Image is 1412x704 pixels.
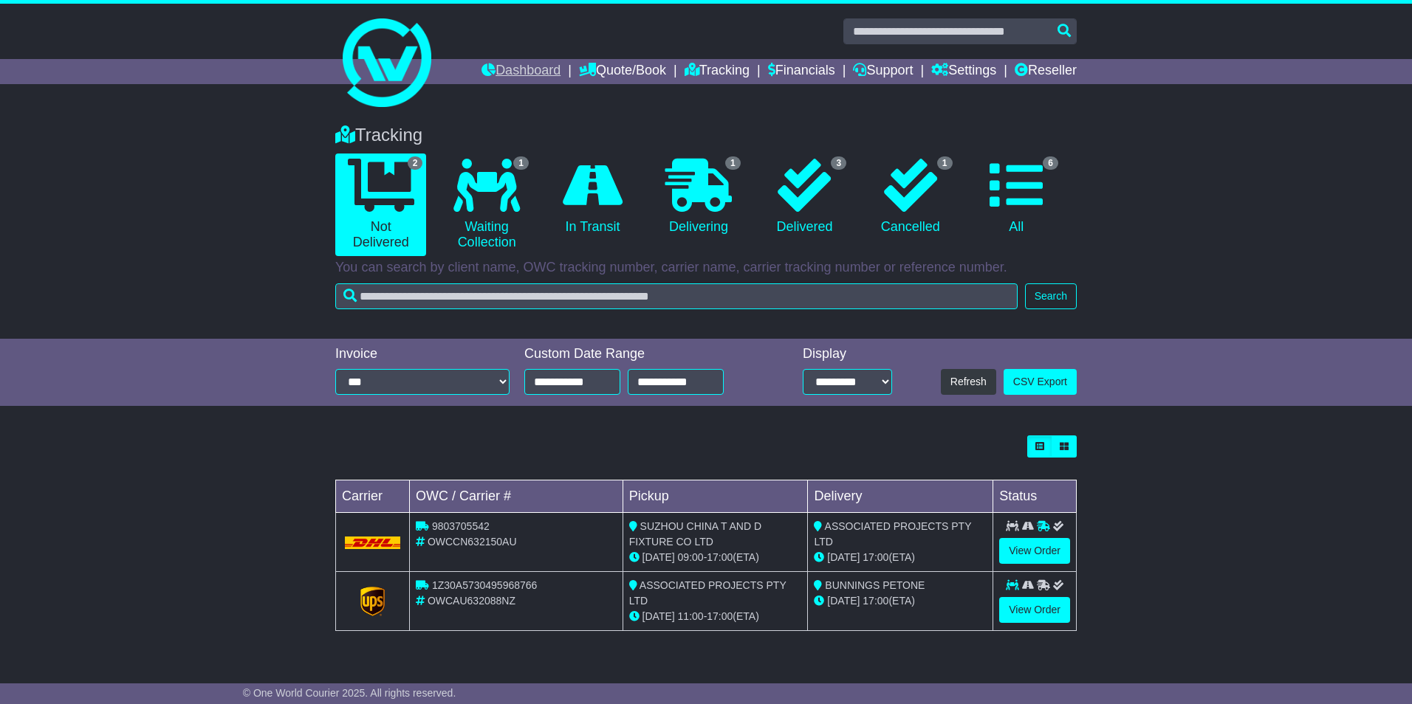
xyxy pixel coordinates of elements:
[685,59,750,84] a: Tracking
[629,520,761,548] span: SUZHOU CHINA T AND D FIXTURE CO LTD
[642,551,675,563] span: [DATE]
[971,153,1062,241] a: 6 All
[678,551,704,563] span: 09:00
[678,610,704,622] span: 11:00
[993,480,1077,513] td: Status
[336,480,410,513] td: Carrier
[863,551,888,563] span: 17:00
[513,156,529,170] span: 1
[853,59,913,84] a: Support
[653,153,744,241] a: 1 Delivering
[999,597,1070,623] a: View Order
[432,579,537,591] span: 1Z30A5730495968766
[1025,283,1077,309] button: Search
[629,550,802,565] div: - (ETA)
[759,153,850,241] a: 3 Delivered
[345,536,400,548] img: DHL.png
[642,610,675,622] span: [DATE]
[814,520,971,548] span: ASSOCIATED PROJECTS PTY LTD
[328,125,1084,146] div: Tracking
[428,595,515,607] span: OWCAU632088NZ
[432,520,490,532] span: 9803705542
[547,153,638,241] a: In Transit
[768,59,835,84] a: Financials
[1043,156,1058,170] span: 6
[999,538,1070,564] a: View Order
[579,59,666,84] a: Quote/Book
[524,346,761,362] div: Custom Date Range
[335,260,1077,276] p: You can search by client name, OWC tracking number, carrier name, carrier tracking number or refe...
[243,687,456,699] span: © One World Courier 2025. All rights reserved.
[629,609,802,624] div: - (ETA)
[931,59,996,84] a: Settings
[335,346,510,362] div: Invoice
[863,595,888,607] span: 17:00
[808,480,993,513] td: Delivery
[803,346,892,362] div: Display
[410,480,623,513] td: OWC / Carrier #
[814,550,987,565] div: (ETA)
[629,579,786,607] span: ASSOCIATED PROJECTS PTY LTD
[1004,369,1077,395] a: CSV Export
[725,156,741,170] span: 1
[827,551,860,563] span: [DATE]
[937,156,953,170] span: 1
[825,579,925,591] span: BUNNINGS PETONE
[623,480,808,513] td: Pickup
[831,156,846,170] span: 3
[865,153,956,241] a: 1 Cancelled
[408,156,423,170] span: 2
[941,369,996,395] button: Refresh
[1015,59,1077,84] a: Reseller
[360,587,385,616] img: GetCarrierServiceLogo
[441,153,532,256] a: 1 Waiting Collection
[481,59,561,84] a: Dashboard
[827,595,860,607] span: [DATE]
[428,536,517,548] span: OWCCN632150AU
[335,153,426,256] a: 2 Not Delivered
[707,610,733,622] span: 17:00
[707,551,733,563] span: 17:00
[814,593,987,609] div: (ETA)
